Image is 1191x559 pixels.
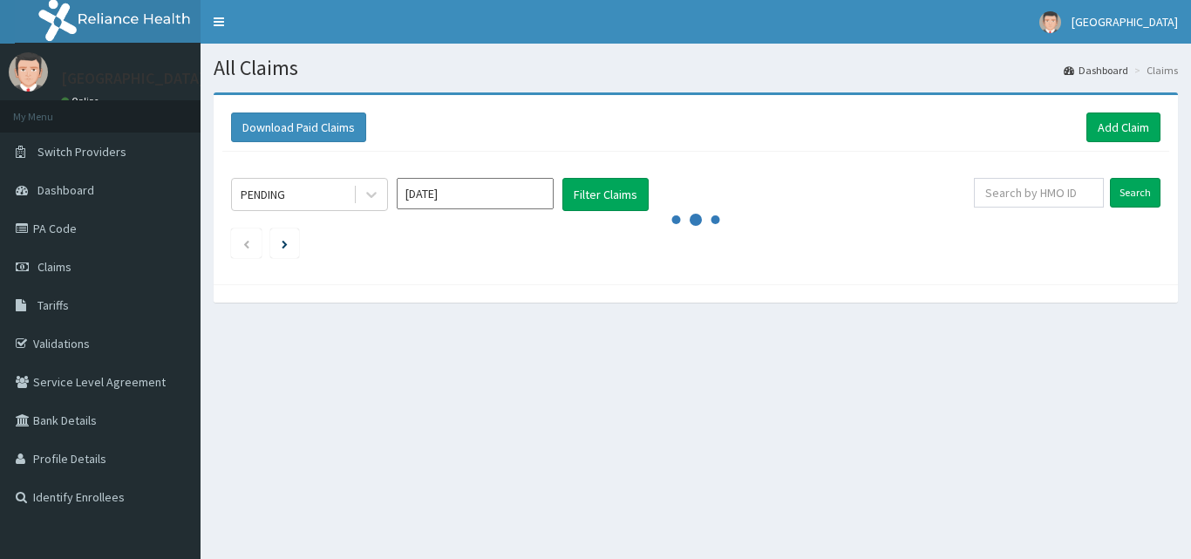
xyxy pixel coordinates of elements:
[242,235,250,251] a: Previous page
[974,178,1104,208] input: Search by HMO ID
[61,71,205,86] p: [GEOGRAPHIC_DATA]
[1130,63,1178,78] li: Claims
[1110,178,1160,208] input: Search
[37,259,71,275] span: Claims
[37,182,94,198] span: Dashboard
[9,52,48,92] img: User Image
[1086,112,1160,142] a: Add Claim
[1039,11,1061,33] img: User Image
[397,178,554,209] input: Select Month and Year
[670,194,722,246] svg: audio-loading
[37,297,69,313] span: Tariffs
[37,144,126,160] span: Switch Providers
[214,57,1178,79] h1: All Claims
[61,95,103,107] a: Online
[231,112,366,142] button: Download Paid Claims
[241,186,285,203] div: PENDING
[1072,14,1178,30] span: [GEOGRAPHIC_DATA]
[1064,63,1128,78] a: Dashboard
[282,235,288,251] a: Next page
[562,178,649,211] button: Filter Claims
